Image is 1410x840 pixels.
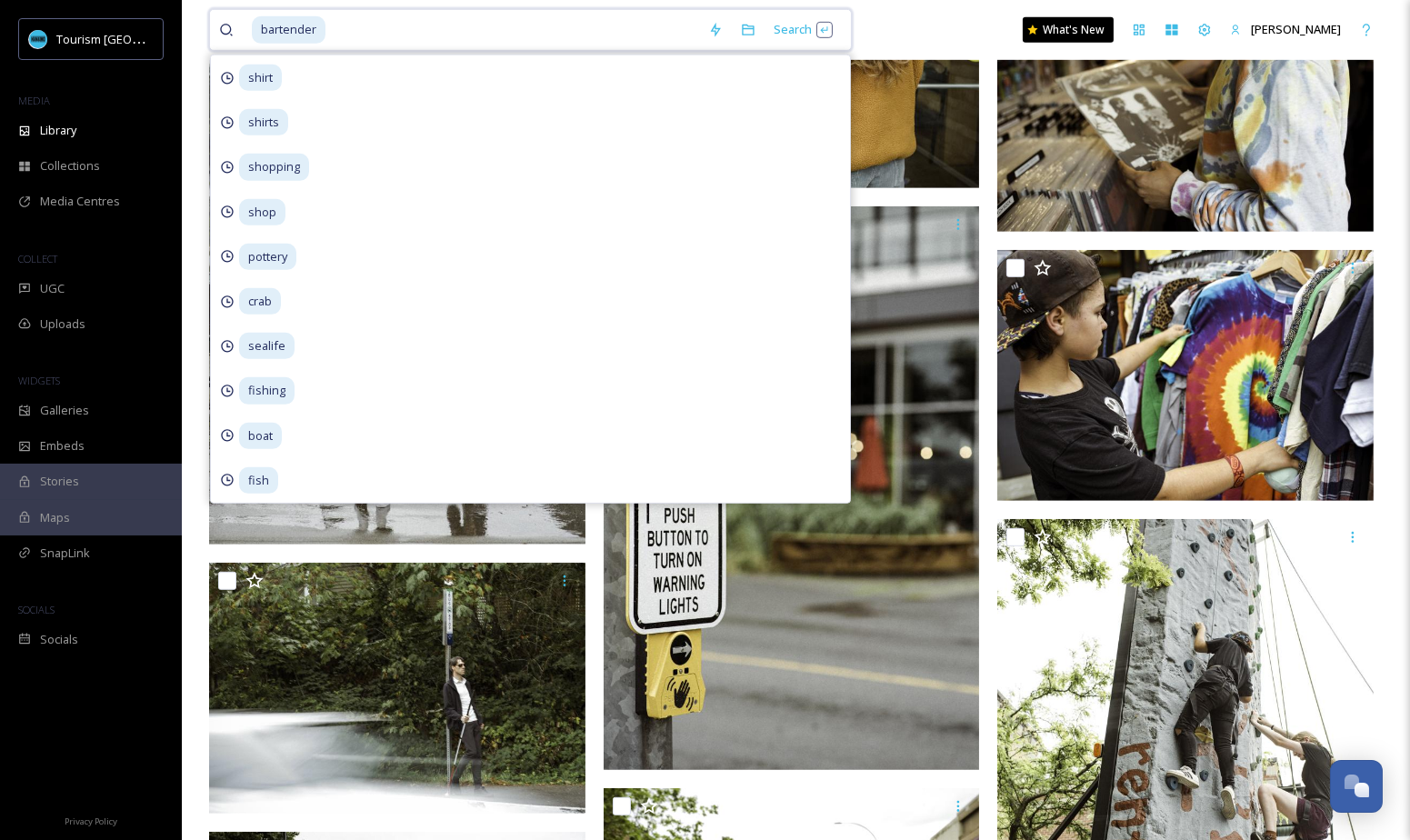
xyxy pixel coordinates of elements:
[40,545,90,562] span: SnapLink
[239,377,295,404] span: fishing
[40,437,85,455] span: Embeds
[1251,21,1341,37] span: [PERSON_NAME]
[18,374,60,387] span: WIDGETS
[997,250,1374,501] img: TN Aug 2024 prt 51.jpg
[239,109,288,135] span: shirts
[40,315,85,333] span: Uploads
[18,94,50,107] span: MEDIA
[239,423,282,449] span: boat
[239,244,296,270] span: pottery
[65,815,117,827] span: Privacy Policy
[18,603,55,616] span: SOCIALS
[29,30,47,48] img: tourism_nanaimo_logo.jpeg
[239,199,285,225] span: shop
[1330,760,1383,813] button: Open Chat
[209,563,585,814] img: TN Aug 2024 prt 73.jpg
[1221,12,1350,47] a: [PERSON_NAME]
[40,473,79,490] span: Stories
[40,157,100,175] span: Collections
[239,333,295,359] span: sealife
[239,467,278,494] span: fish
[40,509,70,526] span: Maps
[40,122,76,139] span: Library
[765,12,842,47] div: Search
[56,30,219,47] span: Tourism [GEOGRAPHIC_DATA]
[40,193,120,210] span: Media Centres
[239,288,281,315] span: crab
[65,809,117,831] a: Privacy Policy
[40,631,78,648] span: Socials
[18,252,57,265] span: COLLECT
[239,154,309,180] span: shopping
[239,65,282,91] span: shirt
[40,402,89,419] span: Galleries
[40,280,65,297] span: UGC
[252,16,325,43] span: bartender
[1023,17,1114,43] a: What's New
